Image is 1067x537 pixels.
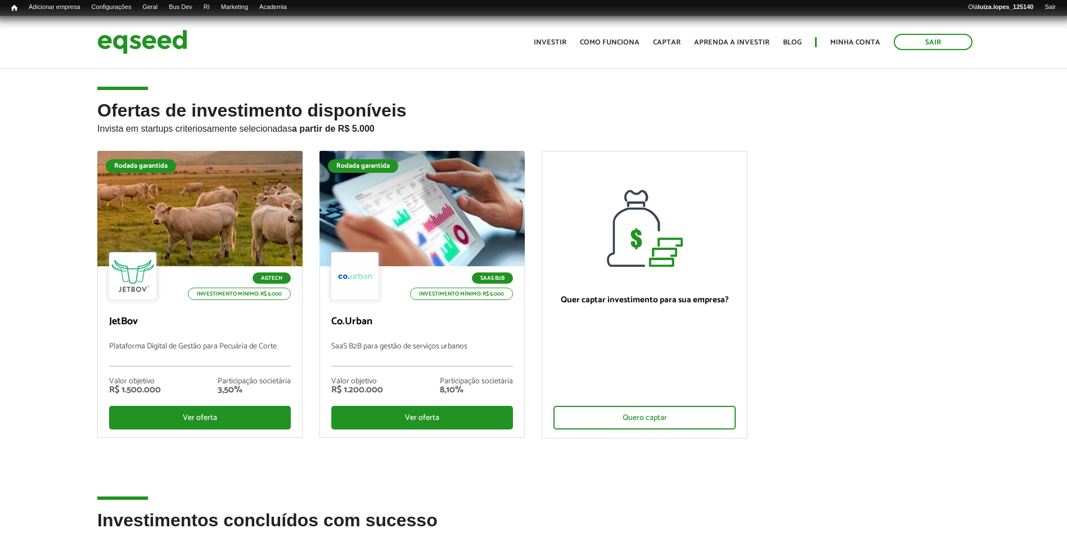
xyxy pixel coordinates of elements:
a: Investir [534,39,566,46]
div: Quero captar [553,406,735,429]
a: Sair [1039,3,1061,12]
p: SaaS B2B [472,272,513,284]
a: Quer captar investimento para sua empresa? Quero captar [542,151,747,438]
a: Rodada garantida Agtech Investimento mínimo: R$ 5.000 JetBov Plataforma Digital de Gestão para Pe... [97,151,303,438]
a: Bus Dev [163,3,198,12]
div: R$ 1.200.000 [331,386,383,395]
p: Quer captar investimento para sua empresa? [553,295,735,305]
a: Aprenda a investir [694,39,769,46]
div: Rodada garantida [328,159,398,173]
a: Minha conta [830,39,880,46]
span: Início [11,4,17,12]
a: Como funciona [580,39,640,46]
strong: luiza.lopes_125140 [978,3,1034,10]
div: R$ 1.500.000 [109,386,161,395]
div: Participação societária [440,378,513,386]
p: Co.Urban [331,316,513,328]
a: RI [198,3,215,12]
div: 3,50% [218,386,291,395]
a: Adicionar empresa [23,3,86,12]
div: Ver oferta [331,406,513,429]
a: Geral [137,3,163,12]
div: Rodada garantida [106,159,176,173]
a: Rodada garantida SaaS B2B Investimento mínimo: R$ 5.000 Co.Urban SaaS B2B para gestão de serviços... [319,151,525,438]
a: Academia [254,3,292,12]
img: EqSeed [97,27,187,57]
p: Invista em startups criteriosamente selecionadas [97,120,970,134]
strong: a partir de R$ 5.000 [292,124,375,133]
a: Captar [653,39,681,46]
p: SaaS B2B para gestão de serviços urbanos [331,342,513,366]
div: 8,10% [440,386,513,395]
p: Agtech [253,272,291,284]
h2: Ofertas de investimento disponíveis [97,101,970,151]
a: Início [6,3,23,14]
a: Oláluiza.lopes_125140 [962,3,1039,12]
div: Valor objetivo [331,378,383,386]
p: Plataforma Digital de Gestão para Pecuária de Corte [109,342,291,366]
a: Sair [894,34,973,50]
p: Investimento mínimo: R$ 5.000 [188,288,291,300]
div: Valor objetivo [109,378,161,386]
a: Marketing [215,3,254,12]
a: Configurações [86,3,137,12]
div: Ver oferta [109,406,291,429]
p: JetBov [109,316,291,328]
div: Participação societária [218,378,291,386]
a: Blog [783,39,802,46]
p: Investimento mínimo: R$ 5.000 [410,288,513,300]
